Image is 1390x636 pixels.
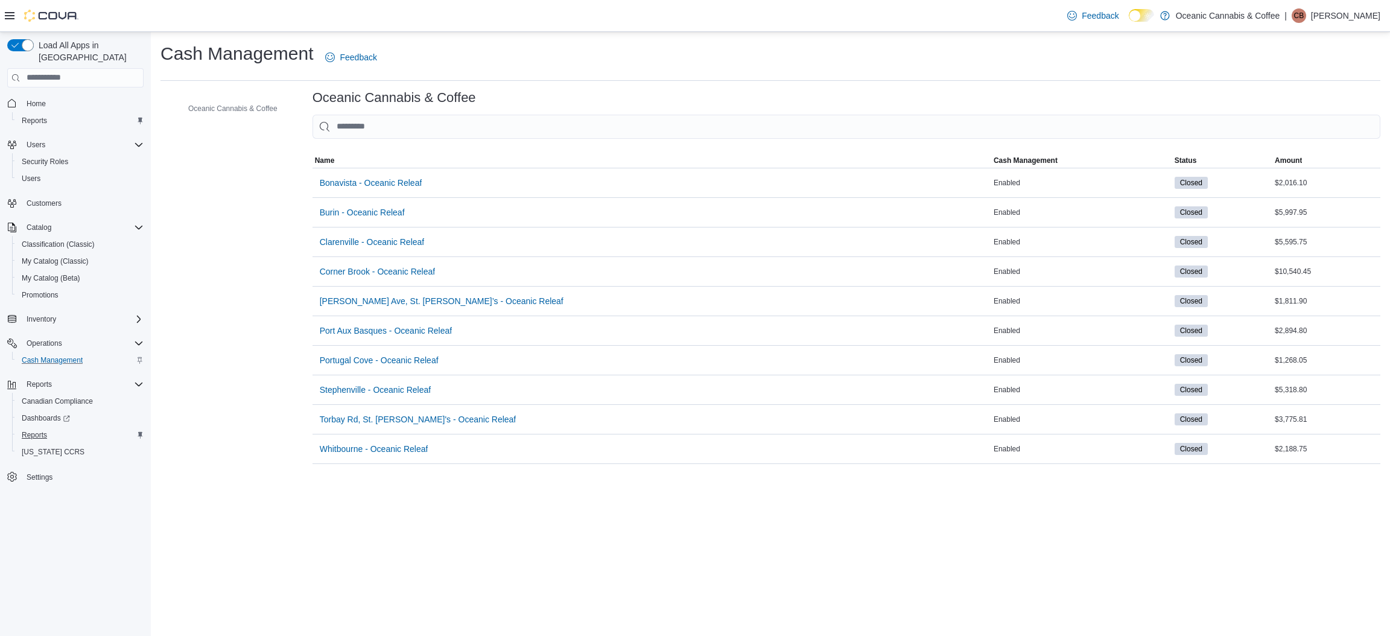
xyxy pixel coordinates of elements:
a: Cash Management [17,353,87,367]
button: Catalog [22,220,56,235]
button: Classification (Classic) [12,236,148,253]
span: Users [22,174,40,183]
div: $3,775.81 [1272,412,1380,427]
span: Closed [1175,266,1208,278]
h3: Oceanic Cannabis & Coffee [313,91,476,105]
span: Burin - Oceanic Releaf [320,206,405,218]
div: $2,016.10 [1272,176,1380,190]
span: Cash Management [22,355,83,365]
button: Catalog [2,219,148,236]
span: Reports [22,430,47,440]
div: Enabled [991,323,1172,338]
div: $5,595.75 [1272,235,1380,249]
span: Inventory [27,314,56,324]
div: Enabled [991,264,1172,279]
p: [PERSON_NAME] [1311,8,1380,23]
button: Status [1172,153,1272,168]
nav: Complex example [7,90,144,517]
div: Enabled [991,205,1172,220]
span: Promotions [17,288,144,302]
input: Dark Mode [1129,9,1154,22]
div: Cristine Bartolome [1292,8,1306,23]
span: Port Aux Basques - Oceanic Releaf [320,325,452,337]
button: [PERSON_NAME] Ave, St. [PERSON_NAME]’s - Oceanic Releaf [315,289,568,313]
span: Settings [22,469,144,484]
span: Reports [17,113,144,128]
span: Canadian Compliance [22,396,93,406]
a: Reports [17,428,52,442]
button: Amount [1272,153,1380,168]
button: Cash Management [12,352,148,369]
span: Home [27,99,46,109]
button: Bonavista - Oceanic Releaf [315,171,427,195]
span: Operations [22,336,144,351]
div: Enabled [991,353,1172,367]
span: Portugal Cove - Oceanic Releaf [320,354,439,366]
span: My Catalog (Beta) [17,271,144,285]
button: [US_STATE] CCRS [12,444,148,460]
span: Closed [1175,354,1208,366]
span: Closed [1180,355,1202,366]
div: Enabled [991,176,1172,190]
span: Torbay Rd, St. [PERSON_NAME]'s - Oceanic Releaf [320,413,516,425]
button: Burin - Oceanic Releaf [315,200,410,224]
a: [US_STATE] CCRS [17,445,89,459]
img: Cova [24,10,78,22]
span: Closed [1180,266,1202,277]
span: Reports [22,116,47,126]
a: Settings [22,470,57,485]
div: $1,811.90 [1272,294,1380,308]
span: Closed [1175,443,1208,455]
span: Closed [1175,295,1208,307]
a: Security Roles [17,154,73,169]
button: Portugal Cove - Oceanic Releaf [315,348,443,372]
span: [PERSON_NAME] Ave, St. [PERSON_NAME]’s - Oceanic Releaf [320,295,563,307]
div: Enabled [991,412,1172,427]
span: Inventory [22,312,144,326]
div: Enabled [991,235,1172,249]
span: Closed [1175,325,1208,337]
span: Closed [1175,413,1208,425]
span: Clarenville - Oceanic Releaf [320,236,425,248]
span: Users [17,171,144,186]
span: Closed [1180,177,1202,188]
button: Users [12,170,148,187]
button: Inventory [22,312,61,326]
span: Amount [1275,156,1302,165]
a: Classification (Classic) [17,237,100,252]
span: Closed [1180,237,1202,247]
span: Bonavista - Oceanic Releaf [320,177,422,189]
button: My Catalog (Classic) [12,253,148,270]
button: Name [313,153,991,168]
button: Cash Management [991,153,1172,168]
span: Closed [1180,444,1202,454]
a: Promotions [17,288,63,302]
button: My Catalog (Beta) [12,270,148,287]
button: Promotions [12,287,148,304]
span: Closed [1175,177,1208,189]
span: My Catalog (Classic) [22,256,89,266]
button: Users [22,138,50,152]
span: Users [27,140,45,150]
a: Customers [22,196,66,211]
button: Operations [22,336,67,351]
input: This is a search bar. As you type, the results lower in the page will automatically filter. [313,115,1380,139]
span: Reports [17,428,144,442]
div: $5,318.80 [1272,383,1380,397]
span: Feedback [340,51,376,63]
button: Customers [2,194,148,212]
span: Cash Management [17,353,144,367]
span: Closed [1175,384,1208,396]
span: Whitbourne - Oceanic Releaf [320,443,428,455]
span: Feedback [1082,10,1119,22]
button: Users [2,136,148,153]
span: Closed [1180,207,1202,218]
span: My Catalog (Beta) [22,273,80,283]
button: Clarenville - Oceanic Releaf [315,230,430,254]
span: Classification (Classic) [17,237,144,252]
span: Reports [27,380,52,389]
div: $5,997.95 [1272,205,1380,220]
span: Closed [1180,384,1202,395]
p: | [1284,8,1287,23]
